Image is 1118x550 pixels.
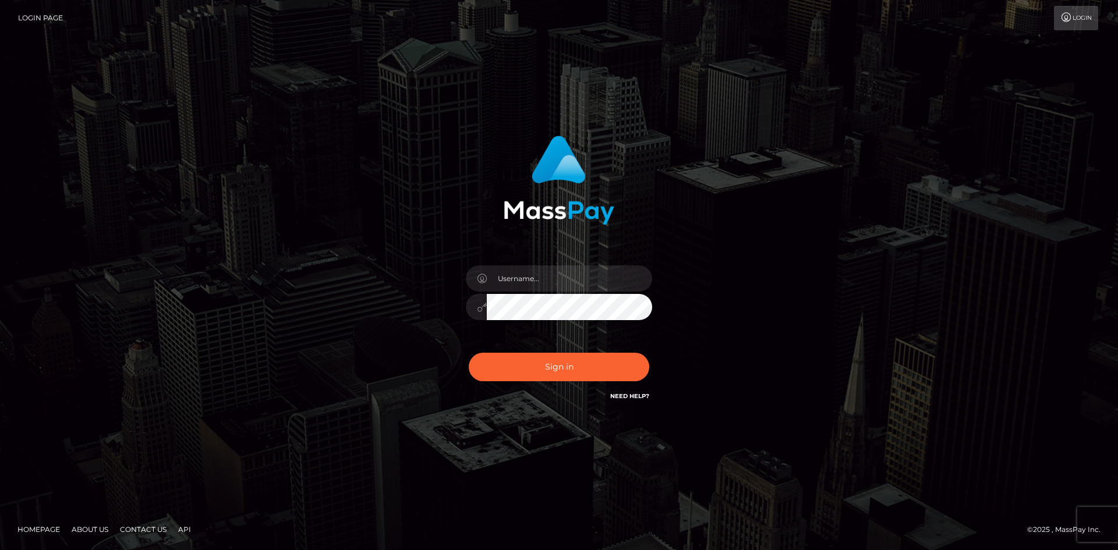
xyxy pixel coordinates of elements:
a: Login [1054,6,1098,30]
a: Contact Us [115,520,171,538]
div: © 2025 , MassPay Inc. [1027,523,1109,536]
input: Username... [487,265,652,292]
a: Need Help? [610,392,649,400]
button: Sign in [469,353,649,381]
img: MassPay Login [504,136,614,225]
a: API [174,520,196,538]
a: Homepage [13,520,65,538]
a: Login Page [18,6,63,30]
a: About Us [67,520,113,538]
